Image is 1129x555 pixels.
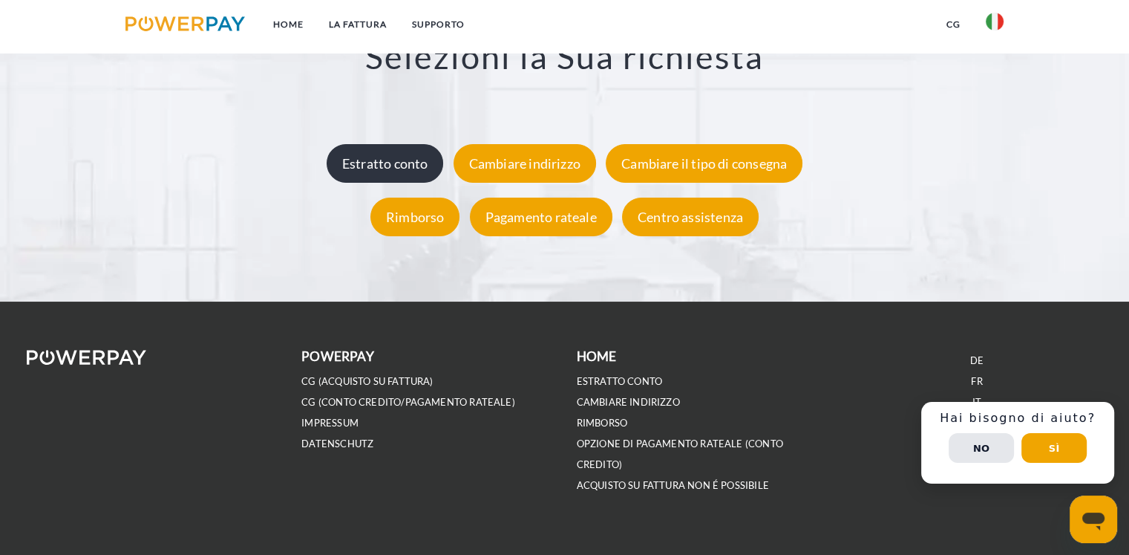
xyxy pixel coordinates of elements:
div: Estratto conto [327,144,444,183]
div: Schnellhilfe [921,402,1114,484]
a: CG (Acquisto su fattura) [301,375,433,388]
a: CAMBIARE INDIRIZZO [577,396,680,409]
a: CG [934,11,973,38]
a: FR [971,375,982,388]
button: Sì [1021,433,1087,463]
b: POWERPAY [301,348,373,364]
a: Cambiare indirizzo [450,155,600,172]
a: Home [261,11,316,38]
a: Supporto [399,11,477,38]
iframe: Pulsante per aprire la finestra di messaggistica [1070,496,1117,543]
a: CG (Conto Credito/Pagamento rateale) [301,396,514,409]
a: OPZIONE DI PAGAMENTO RATEALE (Conto Credito) [577,438,783,471]
div: Cambiare indirizzo [454,144,596,183]
a: IMPRESSUM [301,417,359,429]
a: ACQUISTO SU FATTURA NON É POSSIBILE [577,479,769,492]
a: RIMBORSO [577,417,627,429]
a: LA FATTURA [316,11,399,38]
h3: Hai bisogno di aiuto? [930,411,1105,426]
a: Pagamento rateale [466,209,616,225]
div: Rimborso [370,198,459,236]
img: logo-powerpay-white.svg [27,350,146,365]
a: Estratto conto [323,155,448,172]
a: Cambiare il tipo di consegna [602,155,806,172]
a: ESTRATTO CONTO [577,375,663,388]
h3: Selezioni la Sua richiesta [75,36,1054,78]
div: Cambiare il tipo di consegna [606,144,802,183]
img: logo-powerpay.svg [125,16,245,31]
a: IT [972,396,981,409]
a: DE [970,354,984,367]
b: Home [577,348,617,364]
div: Centro assistenza [622,198,759,236]
div: Pagamento rateale [470,198,612,236]
button: No [949,433,1014,463]
a: Rimborso [367,209,463,225]
a: Centro assistenza [618,209,762,225]
img: it [986,13,1004,30]
a: DATENSCHUTZ [301,438,373,450]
